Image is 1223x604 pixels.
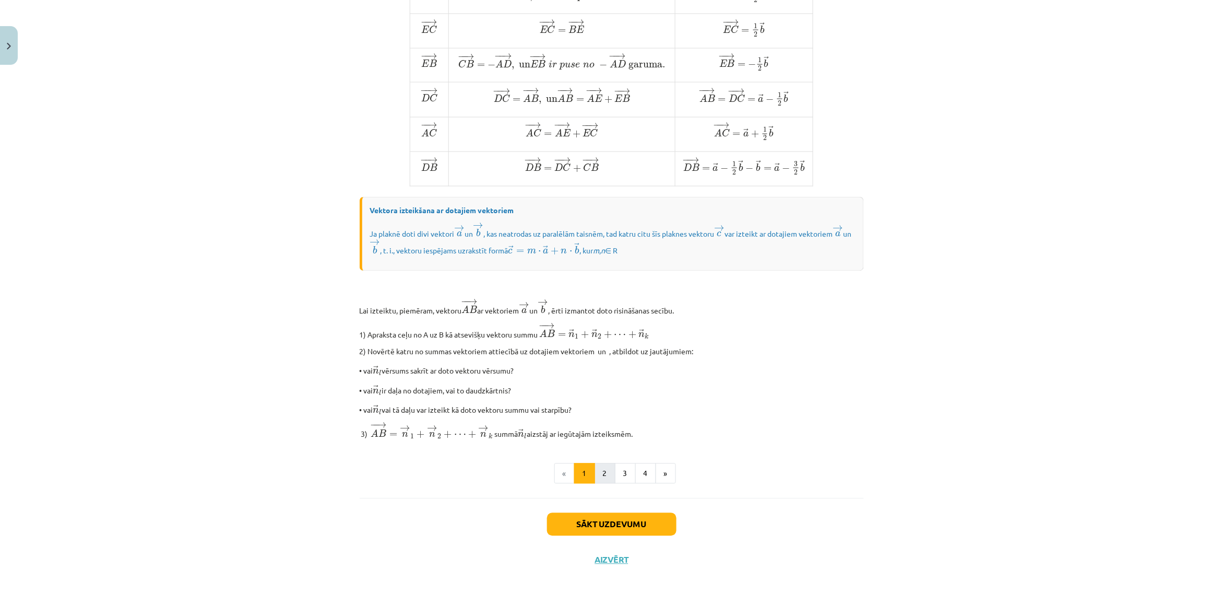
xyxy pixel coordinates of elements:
[526,87,527,93] span: −
[457,232,462,237] span: a
[756,164,761,171] span: b
[738,63,745,67] span: =
[707,95,715,102] span: B
[495,60,503,67] span: A
[576,98,584,102] span: =
[751,130,759,137] span: +
[544,132,552,136] span: =
[545,323,555,329] span: →
[683,164,692,171] span: D
[421,129,429,136] span: A
[754,24,758,29] span: 1
[764,60,768,67] span: b
[575,63,580,68] span: e
[521,309,527,314] span: a
[635,463,656,484] button: 4
[543,249,549,254] span: a
[498,53,500,59] span: −
[554,122,562,128] span: −
[370,229,852,255] span: Ja plaknē doti divi vektori un , kas neatrodas uz paralēlām taisnēm, tad katru citu šīs plaknes v...
[560,63,565,69] span: p
[769,129,773,137] span: b
[422,60,430,67] span: E
[726,19,727,25] span: −
[429,129,437,137] span: C
[758,94,764,101] span: →
[360,384,864,397] p: • vai ir daļa no dotajiem, vai to daudzkārtnis?
[370,206,514,215] b: Vektora izteikšana ar dotajiem vektoriem
[533,129,541,137] span: C
[582,123,590,129] span: −
[663,64,666,68] span: .
[458,54,466,60] span: −
[422,26,430,33] span: E
[560,87,561,93] span: −
[717,122,718,128] span: −
[539,323,547,329] span: −
[542,19,543,25] span: −
[639,330,645,337] span: →
[775,163,780,170] span: →
[583,63,589,68] span: n
[557,122,558,128] span: −
[722,19,730,25] span: −
[760,22,765,30] span: →
[769,126,774,133] span: →
[400,426,410,432] span: →
[370,423,378,428] span: −
[719,60,727,67] span: E
[575,334,578,340] span: 1
[586,157,587,162] span: −
[561,249,567,254] span: n
[379,430,387,437] span: B
[508,246,514,253] span: →
[376,423,387,428] span: →
[373,389,379,394] span: n
[615,463,636,484] button: 3
[544,167,552,171] span: =
[561,122,571,128] span: →
[598,334,601,340] span: 2
[538,251,541,254] span: ⋅
[532,54,533,60] span: −
[760,26,764,33] span: b
[524,94,531,102] span: A
[502,53,512,59] span: →
[722,129,730,137] span: C
[496,88,498,94] span: −
[721,165,729,172] span: −
[729,95,737,102] span: D
[614,334,626,338] span: ⋯
[513,98,520,102] span: =
[744,129,749,136] span: →
[542,323,543,329] span: −
[558,333,566,338] span: =
[573,165,581,172] span: +
[766,96,774,103] span: −
[586,87,594,93] span: −
[531,122,542,128] span: →
[429,60,437,67] span: B
[370,240,381,246] span: →
[558,29,566,33] span: =
[552,63,557,68] span: r
[731,26,739,33] span: C
[568,19,576,25] span: −
[519,63,530,68] span: un
[835,232,840,237] span: a
[738,160,743,168] span: →
[728,88,735,94] span: −
[459,60,467,68] span: C
[479,426,489,432] span: →
[645,334,649,340] span: k
[569,26,577,33] span: B
[737,95,745,102] span: C
[462,306,470,313] span: A
[729,19,739,25] span: →
[583,129,590,136] span: E
[360,364,864,377] p: • vai vērsums sakrīt ar doto vektoru vērsumu?
[512,64,514,69] span: ,
[373,409,379,414] span: n
[715,129,722,136] span: A
[424,19,425,25] span: −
